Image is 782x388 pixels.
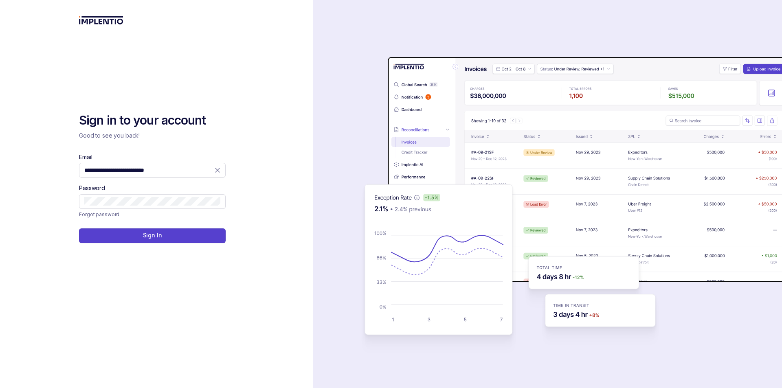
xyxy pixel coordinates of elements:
[79,210,119,219] p: Forgot password
[79,132,226,140] p: Good to see you back!
[79,228,226,243] button: Sign In
[79,16,123,24] img: logo
[79,210,119,219] a: Link Forgot password
[79,112,226,129] h2: Sign in to your account
[143,231,162,239] p: Sign In
[79,153,92,161] label: Email
[79,184,105,192] label: Password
